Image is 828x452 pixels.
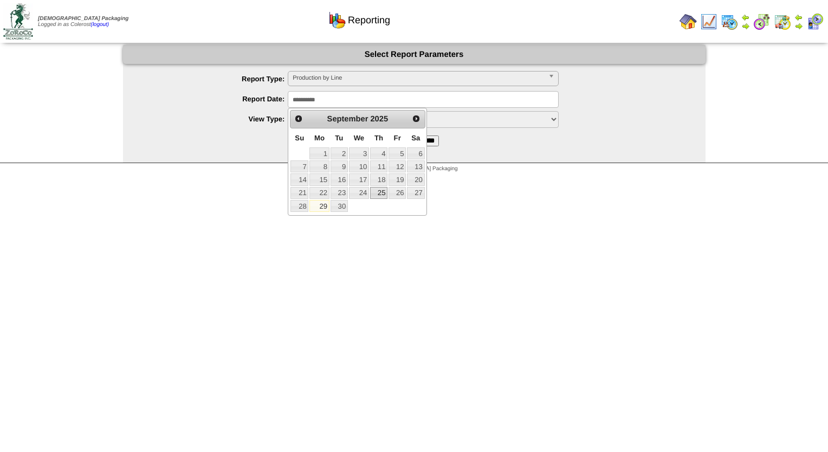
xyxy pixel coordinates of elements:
[349,147,369,159] a: 3
[292,112,306,126] a: Prev
[309,160,329,172] a: 8
[295,134,304,142] span: Sunday
[370,115,388,124] span: 2025
[349,187,369,199] a: 24
[407,147,424,159] a: 6
[309,200,329,212] a: 29
[348,15,390,26] span: Reporting
[741,22,750,30] img: arrowright.gif
[411,134,420,142] span: Saturday
[331,187,348,199] a: 23
[145,115,288,123] label: View Type:
[123,45,706,64] div: Select Report Parameters
[407,160,424,172] a: 13
[370,147,387,159] a: 4
[794,22,803,30] img: arrowright.gif
[394,134,401,142] span: Friday
[354,134,365,142] span: Wednesday
[700,13,717,30] img: line_graph.gif
[349,173,369,185] a: 17
[328,11,346,29] img: graph.gif
[3,3,33,40] img: zoroco-logo-small.webp
[293,72,544,85] span: Production by Line
[327,115,368,124] span: September
[774,13,791,30] img: calendarinout.gif
[90,22,109,28] a: (logout)
[370,187,387,199] a: 25
[331,173,348,185] a: 16
[331,147,348,159] a: 2
[374,134,383,142] span: Thursday
[309,147,329,159] a: 1
[309,173,329,185] a: 15
[370,173,387,185] a: 18
[806,13,824,30] img: calendarcustomer.gif
[389,187,406,199] a: 26
[335,134,343,142] span: Tuesday
[407,173,424,185] a: 20
[331,160,348,172] a: 9
[145,95,288,103] label: Report Date:
[370,160,387,172] a: 11
[290,187,308,199] a: 21
[407,187,424,199] a: 27
[680,13,697,30] img: home.gif
[331,200,348,212] a: 30
[741,13,750,22] img: arrowleft.gif
[38,16,128,22] span: [DEMOGRAPHIC_DATA] Packaging
[794,13,803,22] img: arrowleft.gif
[389,147,406,159] a: 5
[294,114,303,123] span: Prev
[721,13,738,30] img: calendarprod.gif
[309,187,329,199] a: 22
[38,16,128,28] span: Logged in as Colerost
[290,173,308,185] a: 14
[389,173,406,185] a: 19
[349,160,369,172] a: 10
[314,134,325,142] span: Monday
[409,112,423,126] a: Next
[389,160,406,172] a: 12
[290,160,308,172] a: 7
[145,75,288,83] label: Report Type:
[412,114,421,123] span: Next
[753,13,771,30] img: calendarblend.gif
[290,200,308,212] a: 28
